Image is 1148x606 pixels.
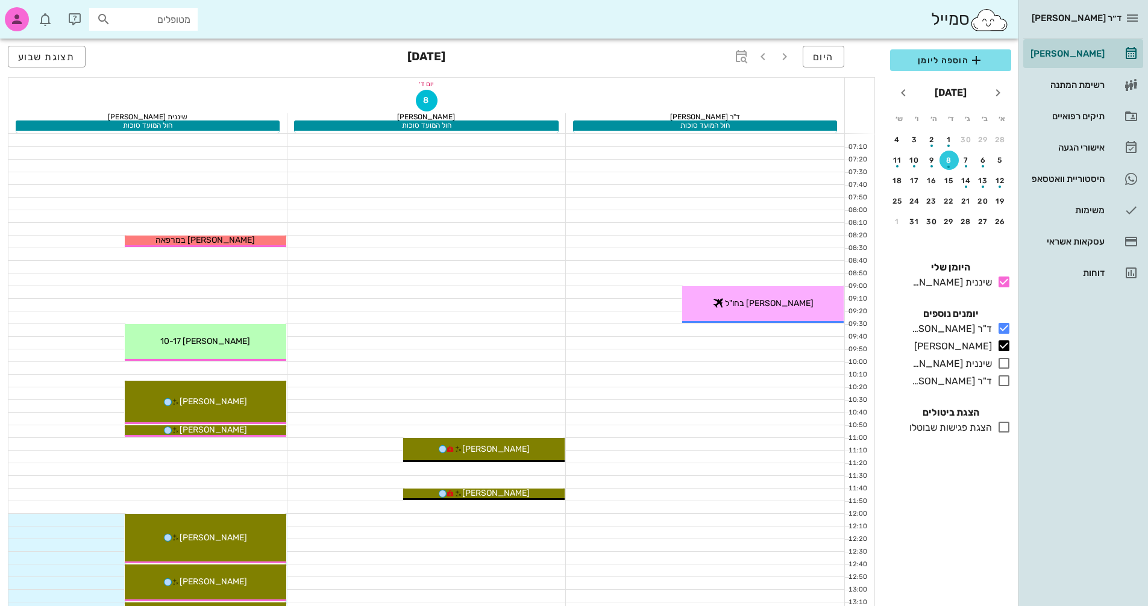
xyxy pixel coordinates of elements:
[845,383,870,393] div: 10:20
[922,130,941,149] button: 2
[1023,70,1143,99] a: רשימת המתנה
[905,212,924,231] button: 31
[922,151,941,170] button: 9
[926,108,941,129] th: ה׳
[845,307,870,317] div: 09:20
[845,433,870,443] div: 11:00
[287,113,566,120] div: [PERSON_NAME]
[991,192,1010,211] button: 19
[1028,80,1105,90] div: רשימת המתנה
[845,534,870,545] div: 12:20
[922,197,941,205] div: 23
[922,192,941,211] button: 23
[905,171,924,190] button: 17
[888,171,907,190] button: 18
[900,53,1002,67] span: הוספה ליומן
[407,46,445,70] h3: [DATE]
[922,217,941,226] div: 30
[845,484,870,494] div: 11:40
[713,298,814,308] span: [PERSON_NAME] בחו"ל ✈️
[905,176,924,185] div: 17
[845,458,870,469] div: 11:20
[956,171,976,190] button: 14
[888,192,907,211] button: 25
[1028,49,1105,58] div: [PERSON_NAME]
[123,121,172,130] span: חול המועד סוכות
[956,151,976,170] button: 7
[1023,164,1143,193] a: היסטוריית וואטסאפ
[845,395,870,405] div: 10:30
[956,192,976,211] button: 21
[970,8,1009,32] img: SmileCloud logo
[991,171,1010,190] button: 12
[845,446,870,456] div: 11:10
[845,496,870,507] div: 11:50
[888,176,907,185] div: 18
[566,113,844,120] div: ד"ר [PERSON_NAME]
[845,193,870,203] div: 07:50
[908,108,924,129] th: ו׳
[907,374,992,389] div: ד"ר [PERSON_NAME]
[905,197,924,205] div: 24
[974,192,993,211] button: 20
[845,294,870,304] div: 09:10
[939,192,959,211] button: 22
[991,197,1010,205] div: 19
[974,176,993,185] div: 13
[1023,102,1143,131] a: תיקים רפואיים
[905,192,924,211] button: 24
[845,142,870,152] div: 07:10
[956,176,976,185] div: 14
[1032,13,1121,23] span: ד״ר [PERSON_NAME]
[888,130,907,149] button: 4
[1023,258,1143,287] a: דוחות
[907,357,992,371] div: שיננית [PERSON_NAME]
[909,339,992,354] div: [PERSON_NAME]
[960,108,976,129] th: ג׳
[180,533,247,543] span: [PERSON_NAME]
[845,155,870,165] div: 07:20
[974,197,993,205] div: 20
[939,212,959,231] button: 29
[402,121,451,130] span: חול המועד סוכות
[1023,196,1143,225] a: משימות
[905,151,924,170] button: 10
[907,322,992,336] div: ד"ר [PERSON_NAME]
[803,46,844,67] button: היום
[845,370,870,380] div: 10:10
[888,197,907,205] div: 25
[1028,237,1105,246] div: עסקאות אשראי
[956,130,976,149] button: 30
[845,319,870,330] div: 09:30
[1028,205,1105,215] div: משימות
[922,212,941,231] button: 30
[845,572,870,583] div: 12:50
[991,176,1010,185] div: 12
[991,130,1010,149] button: 28
[180,396,247,407] span: [PERSON_NAME]
[977,108,993,129] th: ב׳
[939,136,959,144] div: 1
[888,156,907,164] div: 11
[845,471,870,481] div: 11:30
[888,136,907,144] div: 4
[416,90,438,111] button: 8
[939,217,959,226] div: 29
[180,425,247,435] span: [PERSON_NAME]
[845,357,870,367] div: 10:00
[845,205,870,216] div: 08:00
[8,113,287,120] div: שיננית [PERSON_NAME]
[956,212,976,231] button: 28
[939,197,959,205] div: 22
[8,78,844,90] div: יום ד׳
[905,156,924,164] div: 10
[991,136,1010,144] div: 28
[974,136,993,144] div: 29
[991,217,1010,226] div: 26
[845,345,870,355] div: 09:50
[160,336,250,346] span: [PERSON_NAME] 10-17
[939,171,959,190] button: 15
[462,488,530,498] span: [PERSON_NAME]
[890,307,1011,321] h4: יומנים נוספים
[462,444,530,454] span: [PERSON_NAME]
